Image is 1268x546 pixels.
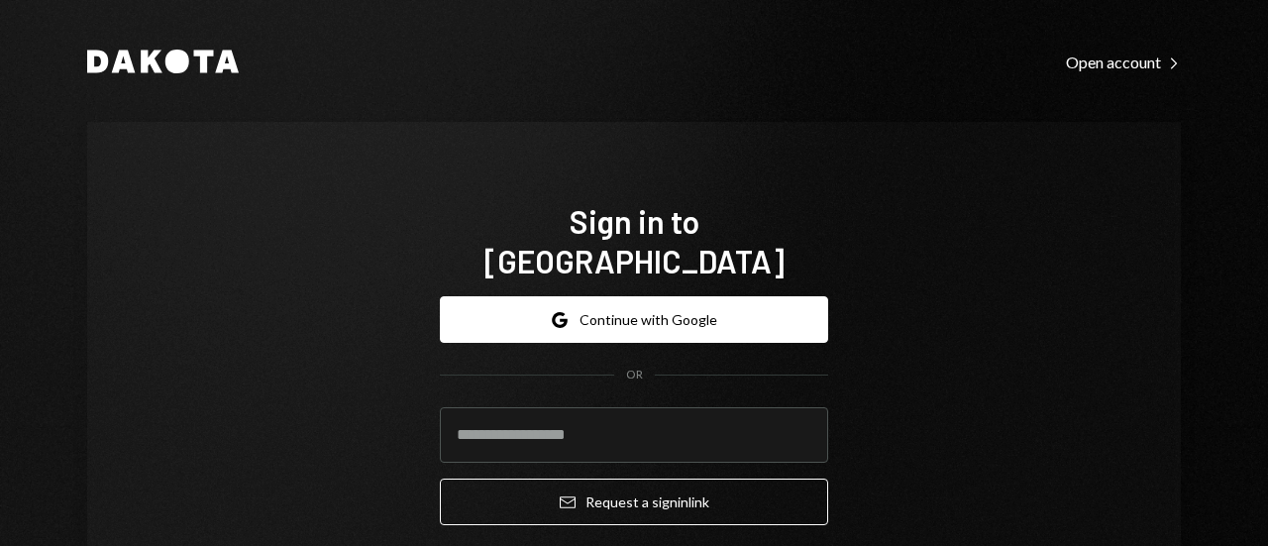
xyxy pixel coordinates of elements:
h1: Sign in to [GEOGRAPHIC_DATA] [440,201,828,280]
button: Continue with Google [440,296,828,343]
div: Open account [1066,53,1181,72]
div: OR [626,367,643,383]
a: Open account [1066,51,1181,72]
button: Request a signinlink [440,479,828,525]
